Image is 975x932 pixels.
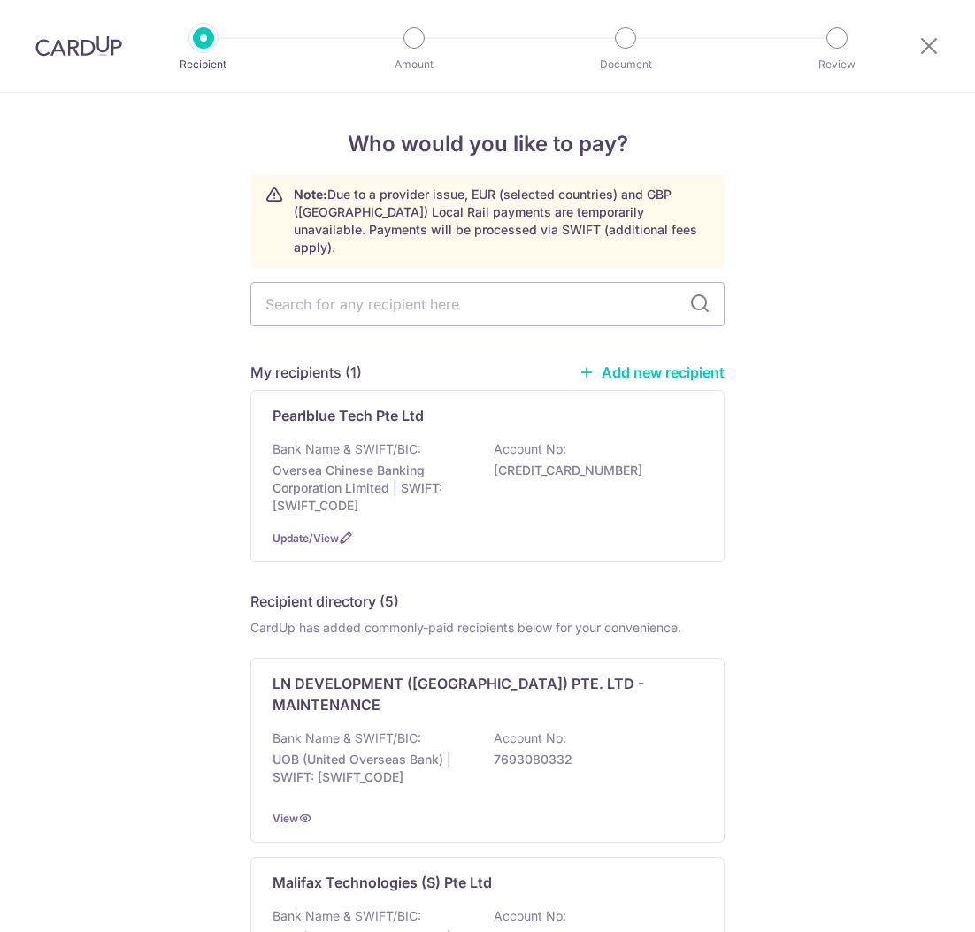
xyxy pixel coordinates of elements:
p: Pearlblue Tech Pte Ltd [273,405,424,426]
p: UOB (United Overseas Bank) | SWIFT: [SWIFT_CODE] [273,751,471,786]
h5: Recipient directory (5) [250,591,399,612]
p: Amount [349,56,480,73]
p: Account No: [494,730,566,747]
p: Account No: [494,440,566,458]
div: CardUp has added commonly-paid recipients below for your convenience. [250,619,725,637]
input: Search for any recipient here [250,282,725,326]
h5: My recipients (1) [250,362,362,383]
p: Account No: [494,907,566,925]
p: LN DEVELOPMENT ([GEOGRAPHIC_DATA]) PTE. LTD - MAINTENANCE [273,673,681,715]
h4: Who would you like to pay? [250,128,725,160]
strong: Note: [294,187,327,202]
a: Update/View [273,531,339,545]
img: CardUp [35,35,122,57]
p: Bank Name & SWIFT/BIC: [273,730,421,747]
p: Document [560,56,691,73]
a: View [273,812,298,825]
p: Malifax Technologies (S) Pte Ltd [273,872,492,893]
p: Recipient [138,56,269,73]
a: Add new recipient [579,363,725,381]
p: Oversea Chinese Banking Corporation Limited | SWIFT: [SWIFT_CODE] [273,462,471,515]
p: Bank Name & SWIFT/BIC: [273,907,421,925]
p: Bank Name & SWIFT/BIC: [273,440,421,458]
p: [CREDIT_CARD_NUMBER] [494,462,692,479]
p: Due to a provider issue, EUR (selected countries) and GBP ([GEOGRAPHIC_DATA]) Local Rail payments... [294,186,710,256]
p: 7693080332 [494,751,692,768]
p: Review [772,56,902,73]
